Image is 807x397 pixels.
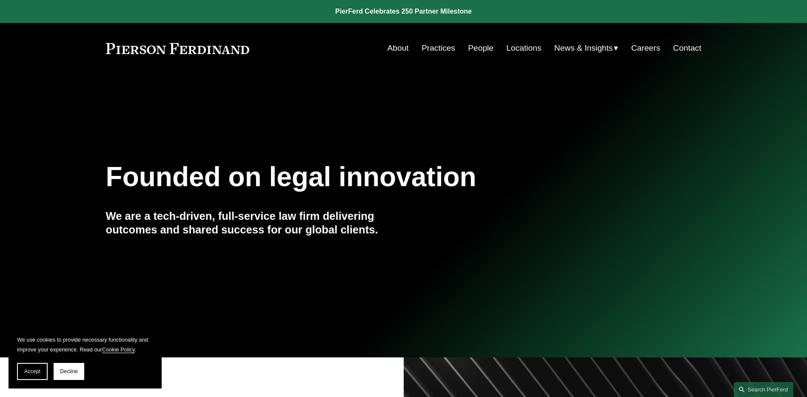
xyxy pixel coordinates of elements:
[422,40,455,56] a: Practices
[106,209,404,237] h4: We are a tech-driven, full-service law firm delivering outcomes and shared success for our global...
[631,40,660,56] a: Careers
[554,41,613,56] span: News & Insights
[17,335,153,354] p: We use cookies to provide necessary functionality and improve your experience. Read our .
[554,40,619,56] a: folder dropdown
[17,363,48,380] button: Accept
[106,161,602,193] h1: Founded on legal innovation
[388,40,409,56] a: About
[9,326,162,388] section: Cookie banner
[734,382,793,397] a: Search this site
[673,40,701,56] a: Contact
[506,40,541,56] a: Locations
[54,363,84,380] button: Decline
[60,368,78,374] span: Decline
[468,40,493,56] a: People
[102,346,135,353] a: Cookie Policy
[24,368,40,374] span: Accept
